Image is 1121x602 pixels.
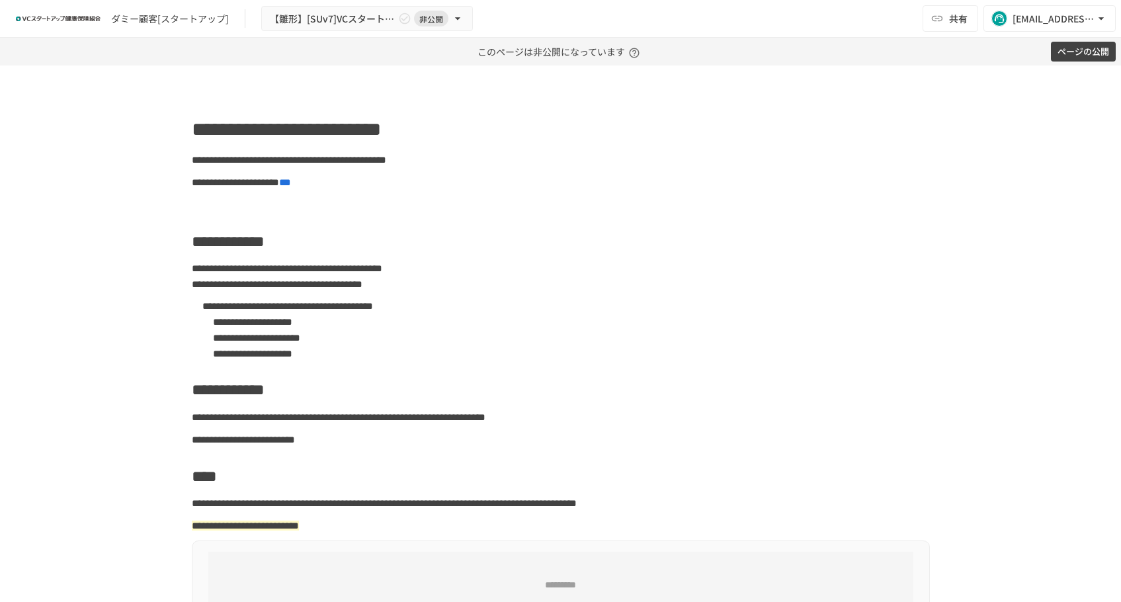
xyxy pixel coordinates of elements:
[16,8,101,29] img: ZDfHsVrhrXUoWEWGWYf8C4Fv4dEjYTEDCNvmL73B7ox
[1051,42,1116,62] button: ページの公開
[414,12,448,26] span: 非公開
[270,11,395,27] span: 【雛形】[SUv7]VCスタートアップ健保への加入申請手続き
[261,6,473,32] button: 【雛形】[SUv7]VCスタートアップ健保への加入申請手続き非公開
[111,12,229,26] div: ダミー顧客[スタートアップ]
[1013,11,1095,27] div: [EMAIL_ADDRESS][DOMAIN_NAME]
[983,5,1116,32] button: [EMAIL_ADDRESS][DOMAIN_NAME]
[949,11,968,26] span: 共有
[923,5,978,32] button: 共有
[477,38,644,65] p: このページは非公開になっています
